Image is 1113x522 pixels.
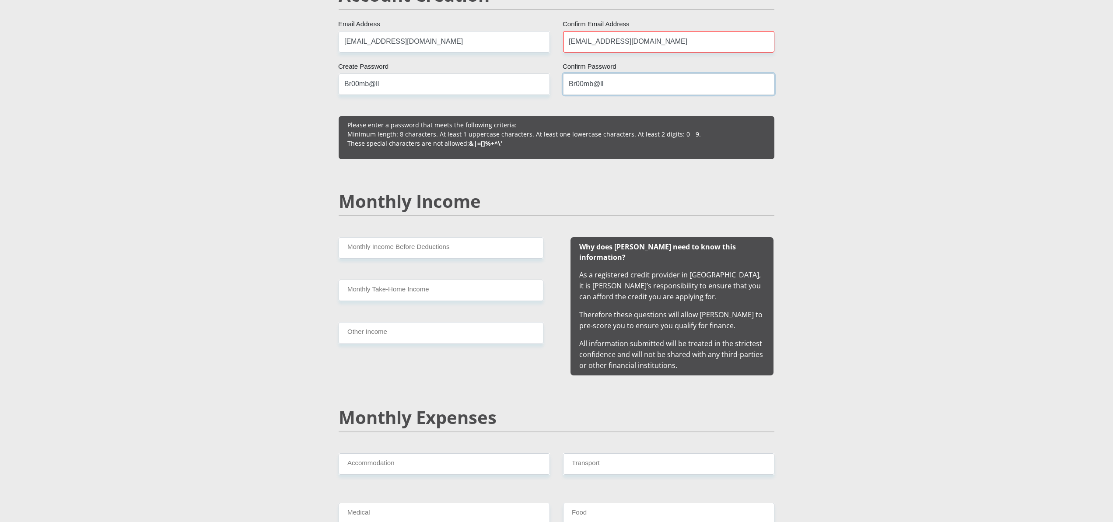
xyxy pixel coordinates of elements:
[339,31,550,53] input: Email Address
[579,242,736,262] b: Why does [PERSON_NAME] need to know this information?
[563,74,774,95] input: Confirm Password
[347,120,766,148] p: Please enter a password that meets the following criteria: Minimum length: 8 characters. At least...
[339,191,774,212] h2: Monthly Income
[339,322,543,343] input: Other Income
[579,242,765,370] span: As a registered credit provider in [GEOGRAPHIC_DATA], it is [PERSON_NAME]’s responsibility to ens...
[339,407,774,428] h2: Monthly Expenses
[339,453,550,475] input: Expenses - Accommodation
[339,280,543,301] input: Monthly Take Home Income
[469,139,502,147] b: &|=[]%+^\'
[339,74,550,95] input: Create Password
[339,237,543,259] input: Monthly Income Before Deductions
[563,453,774,475] input: Expenses - Transport
[563,31,774,53] input: Confirm Email Address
